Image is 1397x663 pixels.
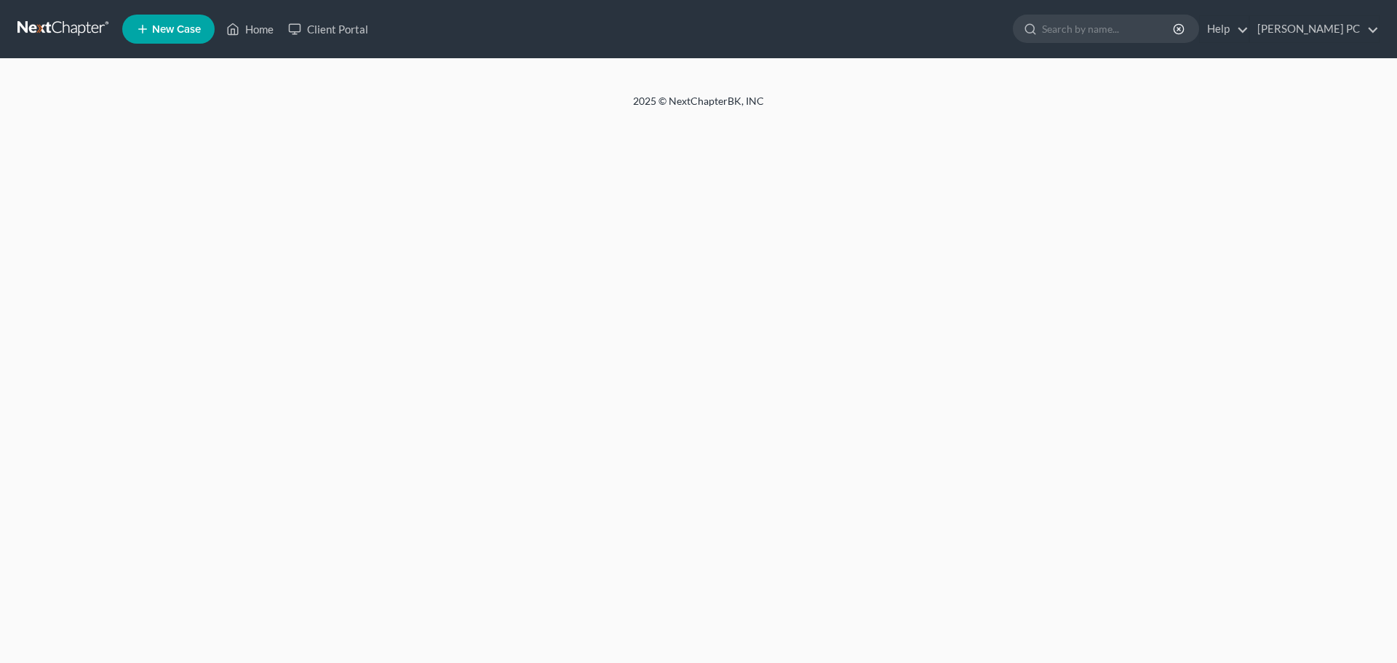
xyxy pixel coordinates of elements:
[1250,16,1379,42] a: [PERSON_NAME] PC
[281,16,375,42] a: Client Portal
[219,16,281,42] a: Home
[1042,15,1175,42] input: Search by name...
[284,94,1113,120] div: 2025 © NextChapterBK, INC
[152,24,201,35] span: New Case
[1200,16,1249,42] a: Help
